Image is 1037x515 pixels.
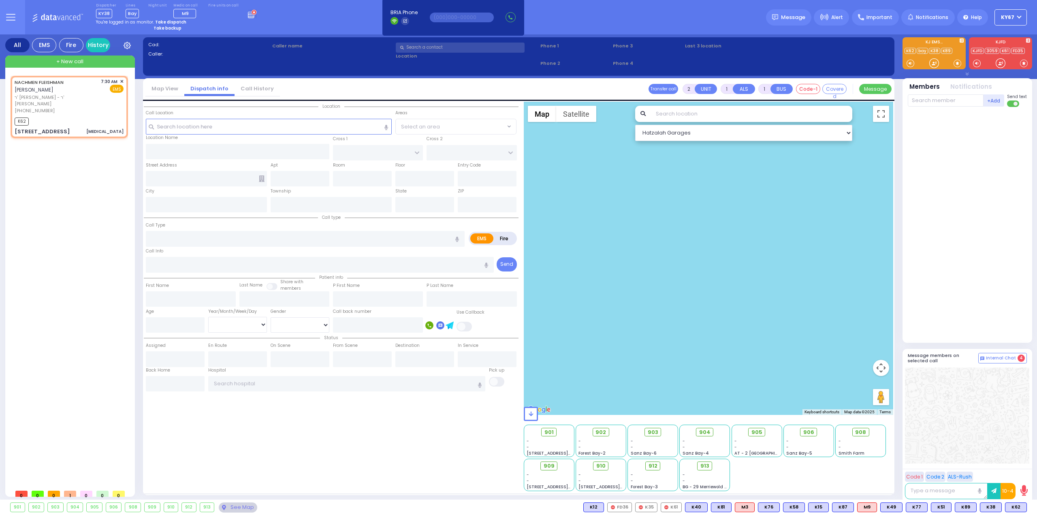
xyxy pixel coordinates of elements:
[947,472,973,482] button: ALS-Rush
[683,444,685,450] span: -
[733,84,755,94] button: ALS
[184,85,235,92] a: Dispatch info
[271,342,290,349] label: On Scene
[1005,502,1027,512] div: K62
[15,86,53,93] span: [PERSON_NAME]
[148,51,269,58] label: Caller:
[280,285,301,291] span: members
[772,14,778,20] img: message.svg
[318,103,344,109] span: Location
[173,3,199,8] label: Medic on call
[969,40,1032,46] label: KJFD
[984,94,1005,107] button: +Add
[1005,502,1027,512] div: BLS
[86,128,124,135] div: [MEDICAL_DATA]
[146,119,392,134] input: Search location here
[396,43,525,53] input: Search a contact
[607,502,632,512] div: FD36
[685,43,787,49] label: Last 3 location
[595,428,606,436] span: 902
[86,38,110,52] a: History
[101,79,117,85] span: 7:30 AM
[146,342,166,349] label: Assigned
[489,367,504,374] label: Pick up
[182,10,189,17] span: M9
[971,48,984,54] a: KJFD
[527,472,529,478] span: -
[578,472,581,478] span: -
[395,188,407,194] label: State
[832,502,854,512] div: BLS
[683,438,685,444] span: -
[986,355,1016,361] span: Internal Chat
[1018,355,1025,362] span: 4
[685,502,708,512] div: BLS
[978,353,1027,363] button: Internal Chat 4
[271,308,286,315] label: Gender
[458,188,464,194] label: ZIP
[146,282,169,289] label: First Name
[15,94,98,107] span: ר' [PERSON_NAME] - ר' [PERSON_NAME]
[1001,483,1016,499] button: 10-4
[458,162,481,169] label: Entry Code
[873,106,889,122] button: Toggle fullscreen view
[5,38,30,52] div: All
[527,444,529,450] span: -
[613,60,683,67] span: Phone 4
[271,188,291,194] label: Township
[96,491,109,497] span: 0
[611,505,615,509] img: red-radio-icon.svg
[96,9,112,18] span: KY38
[235,85,280,92] a: Call History
[980,502,1002,512] div: BLS
[903,40,966,46] label: KJ EMS...
[700,462,709,470] span: 913
[751,428,762,436] span: 905
[1007,100,1020,108] label: Turn off text
[29,503,44,512] div: 902
[527,450,603,456] span: [STREET_ADDRESS][PERSON_NAME]
[146,110,173,116] label: Call Location
[497,257,517,271] button: Send
[578,444,581,450] span: -
[457,309,484,316] label: Use Callback
[803,428,814,436] span: 906
[15,128,70,136] div: [STREET_ADDRESS]
[822,84,847,94] button: Covered
[126,3,139,8] label: Lines
[1001,14,1014,21] span: KY67
[955,502,977,512] div: BLS
[333,342,358,349] label: From Scene
[583,502,604,512] div: K12
[880,502,903,512] div: K49
[857,502,877,512] div: M9
[15,107,55,114] span: [PHONE_NUMBER]
[15,491,28,497] span: 0
[734,450,794,456] span: AT - 2 [GEOGRAPHIC_DATA]
[711,502,732,512] div: BLS
[333,308,371,315] label: Call back number
[59,38,83,52] div: Fire
[980,357,984,361] img: comment-alt.png
[280,279,303,285] small: Share with
[146,308,154,315] label: Age
[695,84,717,94] button: UNIT
[544,428,554,436] span: 901
[106,503,122,512] div: 906
[146,248,163,254] label: Call Info
[155,19,186,25] strong: Take dispatch
[120,78,124,85] span: ✕
[219,502,257,513] div: See map
[596,462,606,470] span: 910
[873,360,889,376] button: Map camera controls
[87,503,102,512] div: 905
[32,38,56,52] div: EMS
[540,60,610,67] span: Phone 2
[395,110,408,116] label: Areas
[239,282,262,288] label: Last Name
[831,14,843,21] span: Alert
[985,48,999,54] a: 3059
[458,342,478,349] label: In Service
[182,503,196,512] div: 912
[396,53,538,60] label: Location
